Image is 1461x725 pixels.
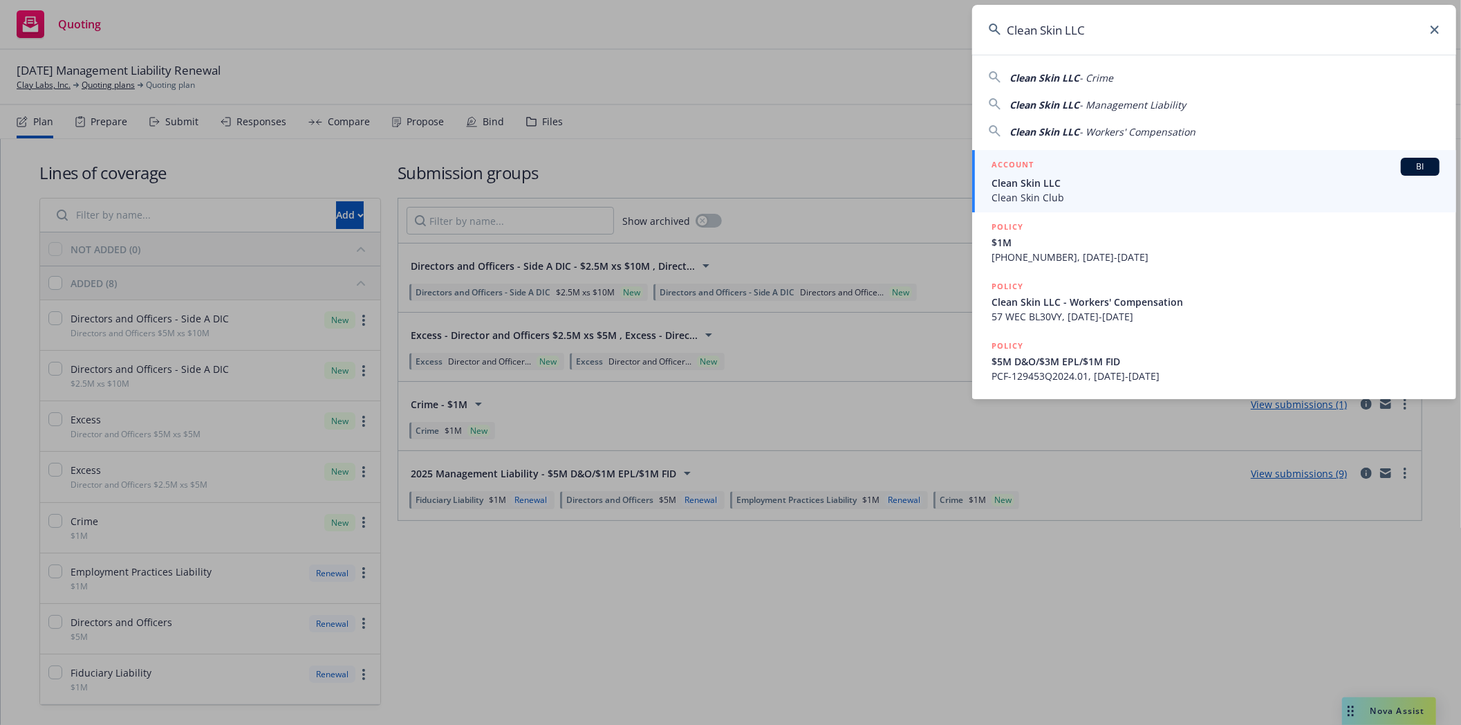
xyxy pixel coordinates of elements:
span: Clean Skin LLC [992,176,1440,190]
span: Clean Skin LLC [1009,125,1079,138]
h5: POLICY [992,279,1023,293]
span: [PHONE_NUMBER], [DATE]-[DATE] [992,250,1440,264]
h5: POLICY [992,220,1023,234]
span: Clean Skin LLC - Workers' Compensation [992,295,1440,309]
h5: POLICY [992,339,1023,353]
a: POLICY$5M D&O/$3M EPL/$1M FIDPCF-129453Q2024.01, [DATE]-[DATE] [972,331,1456,391]
h5: ACCOUNT [992,158,1034,174]
span: Clean Skin LLC [1009,71,1079,84]
span: $5M D&O/$3M EPL/$1M FID [992,354,1440,369]
span: - Workers' Compensation [1079,125,1195,138]
span: BI [1406,160,1434,173]
span: Clean Skin LLC [1009,98,1079,111]
input: Search... [972,5,1456,55]
span: Clean Skin Club [992,190,1440,205]
span: $1M [992,235,1440,250]
span: 57 WEC BL30VY, [DATE]-[DATE] [992,309,1440,324]
span: - Management Liability [1079,98,1186,111]
span: - Crime [1079,71,1113,84]
a: ACCOUNTBIClean Skin LLCClean Skin Club [972,150,1456,212]
a: POLICYClean Skin LLC - Workers' Compensation57 WEC BL30VY, [DATE]-[DATE] [972,272,1456,331]
span: PCF-129453Q2024.01, [DATE]-[DATE] [992,369,1440,383]
a: POLICY$1M[PHONE_NUMBER], [DATE]-[DATE] [972,212,1456,272]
